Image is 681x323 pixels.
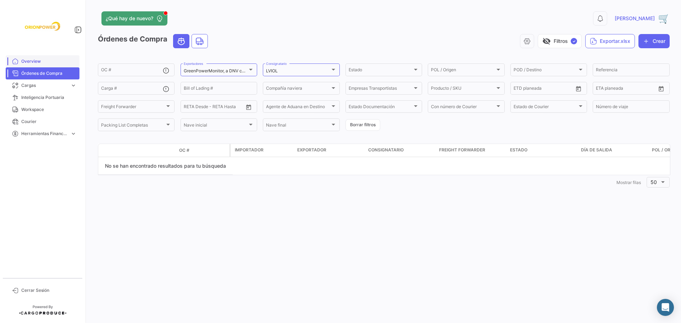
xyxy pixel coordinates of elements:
[184,123,248,128] span: Nave inicial
[615,15,655,22] span: [PERSON_NAME]
[266,105,330,110] span: Agente de Aduana en Destino
[173,34,189,48] button: Ocean
[596,87,609,92] input: Desde
[578,144,649,157] datatable-header-cell: Día de Salida
[656,83,666,94] button: Open calendar
[585,34,635,48] button: Exportar.xlsx
[514,105,577,110] span: Estado de Courier
[21,70,77,77] span: Órdenes de Compra
[581,147,612,153] span: Día de Salida
[6,104,79,116] a: Workspace
[365,144,436,157] datatable-header-cell: Consignatario
[349,68,413,73] span: Estado
[531,87,560,92] input: Hasta
[368,147,404,153] span: Consignatario
[510,147,527,153] span: Estado
[21,130,67,137] span: Herramientas Financieras
[21,118,77,125] span: Courier
[98,157,233,175] div: No se han encontrado resultados para tu búsqueda
[231,144,294,157] datatable-header-cell: Importador
[266,123,330,128] span: Nave final
[652,147,680,153] span: POL / Origen
[106,15,153,22] span: ¿Qué hay de nuevo?
[21,94,77,101] span: Inteligencia Portuaria
[6,67,79,79] a: Órdenes de Compra
[657,299,674,316] div: Abrir Intercom Messenger
[184,68,258,73] mat-select-trigger: GreenPowerMonitor, a DNV company
[21,82,67,89] span: Cargas
[514,68,577,73] span: POD / Destino
[176,144,229,156] datatable-header-cell: OC #
[431,68,495,73] span: POL / Origen
[130,147,176,153] datatable-header-cell: Estado Doc.
[201,105,230,110] input: Hasta
[192,34,207,48] button: Land
[542,37,551,45] span: visibility_off
[101,123,165,128] span: Packing List Completas
[70,130,77,137] span: expand_more
[266,68,278,73] mat-select-trigger: LVIOL
[436,144,507,157] datatable-header-cell: Freight Forwarder
[616,180,641,185] span: Mostrar filas
[345,119,380,131] button: Borrar filtros
[514,87,526,92] input: Desde
[439,147,485,153] span: Freight Forwarder
[98,34,210,48] h3: Órdenes de Compra
[6,55,79,67] a: Overview
[243,102,254,112] button: Open calendar
[21,58,77,65] span: Overview
[638,34,670,48] button: Crear
[297,147,326,153] span: Exportador
[349,87,413,92] span: Empresas Transportistas
[112,147,130,153] datatable-header-cell: Modo de Transporte
[349,105,413,110] span: Estado Documentación
[70,82,77,89] span: expand_more
[21,106,77,113] span: Workspace
[101,105,165,110] span: Freight Forwarder
[614,87,642,92] input: Hasta
[235,147,264,153] span: Importador
[21,287,77,294] span: Cerrar Sesión
[184,105,196,110] input: Desde
[571,38,577,44] span: ✓
[179,147,189,154] span: OC #
[294,144,365,157] datatable-header-cell: Exportador
[6,91,79,104] a: Inteligencia Portuaria
[431,105,495,110] span: Con número de Courier
[573,83,584,94] button: Open calendar
[658,13,670,24] img: 32(1).png
[431,87,495,92] span: Producto / SKU
[101,11,167,26] button: ¿Qué hay de nuevo?
[6,116,79,128] a: Courier
[25,9,60,44] img: f26a05d0-2fea-4301-a0f6-b8409df5d1eb.jpeg
[538,34,582,48] button: visibility_offFiltros✓
[507,144,578,157] datatable-header-cell: Estado
[266,87,330,92] span: Compañía naviera
[650,179,657,185] span: 50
